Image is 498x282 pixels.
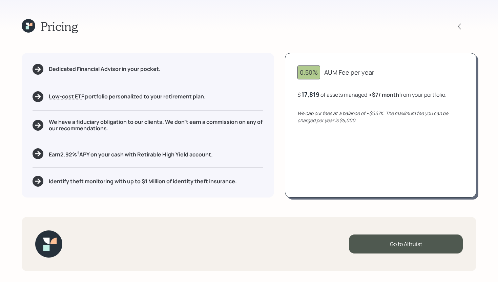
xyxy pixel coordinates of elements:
i: We cap our fees at a balance of ~$667K. The maximum fee you can be charged per year is $5,000 [297,110,448,124]
sup: † [77,150,79,156]
iframe: Customer reviews powered by Trustpilot [70,224,157,275]
div: Go to Altruist [349,234,463,253]
b: $7 / month [372,91,399,98]
div: $ of assets managed ≈ from your portfolio . [297,90,447,99]
h5: Earn 2.92 % APY on your cash with Retirable High Yield account. [49,150,213,158]
div: AUM Fee per year [324,68,374,77]
h1: Pricing [41,19,78,34]
span: Low-cost ETF [49,93,84,100]
h5: portfolio personalized to your retirement plan. [49,93,206,100]
h5: Dedicated Financial Advisor in your pocket. [49,66,161,72]
div: 0.50% [300,68,318,77]
h5: We have a fiduciary obligation to our clients. We don't earn a commission on any of our recommend... [49,119,263,132]
h5: Identify theft monitoring with up to $1 Million of identity theft insurance. [49,178,237,185]
div: 17,819 [302,90,319,98]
